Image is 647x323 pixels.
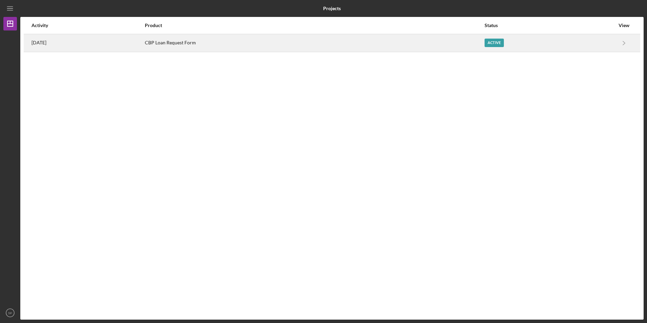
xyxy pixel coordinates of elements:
[485,23,615,28] div: Status
[616,23,632,28] div: View
[323,6,341,11] b: Projects
[8,311,12,315] text: SF
[485,39,504,47] div: Active
[145,23,484,28] div: Product
[3,306,17,320] button: SF
[145,35,484,51] div: CBP Loan Request Form
[31,40,46,45] time: 2025-08-26 15:47
[31,23,144,28] div: Activity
